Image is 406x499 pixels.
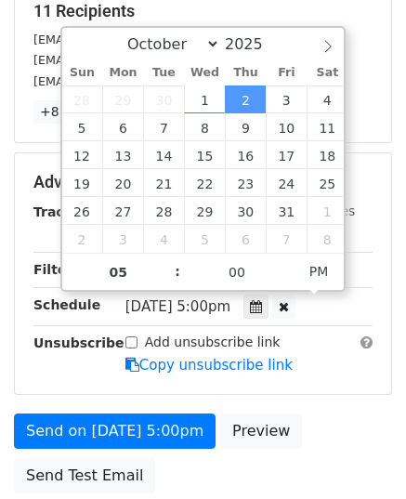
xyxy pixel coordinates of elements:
span: October 7, 2025 [143,113,184,141]
span: October 15, 2025 [184,141,225,169]
span: October 21, 2025 [143,169,184,197]
label: Add unsubscribe link [145,333,281,352]
span: October 14, 2025 [143,141,184,169]
span: October 29, 2025 [184,197,225,225]
input: Hour [62,254,176,291]
span: November 8, 2025 [307,225,347,253]
a: Send Test Email [14,458,155,493]
span: Click to toggle [294,253,345,290]
span: Sat [307,67,347,79]
span: October 10, 2025 [266,113,307,141]
span: October 2, 2025 [225,85,266,113]
strong: Schedule [33,297,100,312]
span: : [175,253,180,290]
span: Tue [143,67,184,79]
a: Copy unsubscribe link [125,357,293,374]
span: October 3, 2025 [266,85,307,113]
small: [EMAIL_ADDRESS][DOMAIN_NAME] [33,53,241,67]
span: October 18, 2025 [307,141,347,169]
span: October 6, 2025 [102,113,143,141]
span: November 6, 2025 [225,225,266,253]
iframe: Chat Widget [313,410,406,499]
span: October 9, 2025 [225,113,266,141]
span: November 7, 2025 [266,225,307,253]
strong: Filters [33,262,81,277]
span: October 19, 2025 [62,169,103,197]
span: October 27, 2025 [102,197,143,225]
strong: Tracking [33,204,96,219]
a: +8 more [33,100,103,124]
span: October 11, 2025 [307,113,347,141]
span: October 24, 2025 [266,169,307,197]
span: [DATE] 5:00pm [125,298,230,315]
span: October 17, 2025 [266,141,307,169]
span: October 20, 2025 [102,169,143,197]
span: September 30, 2025 [143,85,184,113]
a: Preview [220,414,302,449]
span: October 16, 2025 [225,141,266,169]
span: October 4, 2025 [307,85,347,113]
strong: Unsubscribe [33,335,124,350]
span: November 3, 2025 [102,225,143,253]
span: September 29, 2025 [102,85,143,113]
span: October 8, 2025 [184,113,225,141]
small: [EMAIL_ADDRESS][DOMAIN_NAME] [33,33,241,46]
h5: Advanced [33,172,373,192]
span: November 4, 2025 [143,225,184,253]
input: Year [220,35,287,53]
span: October 1, 2025 [184,85,225,113]
span: Fri [266,67,307,79]
span: November 5, 2025 [184,225,225,253]
span: Mon [102,67,143,79]
span: Wed [184,67,225,79]
span: October 25, 2025 [307,169,347,197]
a: Send on [DATE] 5:00pm [14,414,216,449]
span: September 28, 2025 [62,85,103,113]
input: Minute [180,254,294,291]
span: October 13, 2025 [102,141,143,169]
span: October 22, 2025 [184,169,225,197]
span: November 2, 2025 [62,225,103,253]
span: October 12, 2025 [62,141,103,169]
span: October 28, 2025 [143,197,184,225]
span: Thu [225,67,266,79]
span: Sun [62,67,103,79]
small: [EMAIL_ADDRESS][DOMAIN_NAME] [33,74,241,88]
span: November 1, 2025 [307,197,347,225]
span: October 30, 2025 [225,197,266,225]
h5: 11 Recipients [33,1,373,21]
span: October 31, 2025 [266,197,307,225]
span: October 5, 2025 [62,113,103,141]
span: October 23, 2025 [225,169,266,197]
span: October 26, 2025 [62,197,103,225]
